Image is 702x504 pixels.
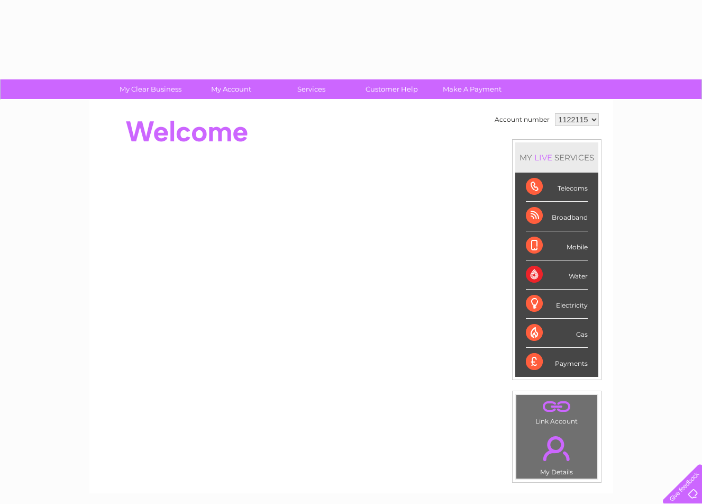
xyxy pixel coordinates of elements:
[519,398,595,416] a: .
[526,202,588,231] div: Broadband
[187,79,275,99] a: My Account
[268,79,355,99] a: Services
[526,260,588,290] div: Water
[519,430,595,467] a: .
[429,79,516,99] a: Make A Payment
[492,111,552,129] td: Account number
[526,173,588,202] div: Telecoms
[532,152,554,163] div: LIVE
[515,142,598,173] div: MY SERVICES
[107,79,194,99] a: My Clear Business
[526,290,588,319] div: Electricity
[348,79,435,99] a: Customer Help
[526,319,588,348] div: Gas
[526,231,588,260] div: Mobile
[526,348,588,376] div: Payments
[516,427,598,479] td: My Details
[516,394,598,428] td: Link Account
